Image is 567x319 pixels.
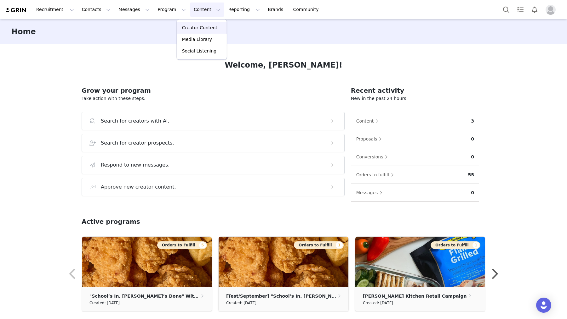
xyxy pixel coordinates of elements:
[226,293,338,300] p: [Test/September] "School’s In, [PERSON_NAME]’s Done" With [PERSON_NAME] Kitchen
[356,188,386,198] button: Messages
[468,172,474,178] p: 55
[546,5,556,15] img: placeholder-profile.jpg
[82,86,345,95] h2: Grow your program
[101,183,176,191] h3: Approve new creator content.
[182,36,212,43] p: Media Library
[190,3,224,17] button: Content
[182,48,217,54] p: Social Listening
[356,116,382,126] button: Content
[82,156,345,174] button: Respond to new messages.
[471,136,474,142] p: 0
[294,241,344,249] button: Orders to Fulfill1
[219,237,348,287] img: d83c45ea-72f7-49d1-9d13-0bd57204991d.jpg
[182,25,217,31] p: Creator Content
[82,237,212,287] img: d83c45ea-72f7-49d1-9d13-0bd57204991d.jpg
[499,3,513,17] button: Search
[351,95,479,102] p: New in the past 24 hours:
[351,86,479,95] h2: Recent activity
[115,3,153,17] button: Messages
[101,161,170,169] h3: Respond to new messages.
[431,241,480,249] button: Orders to Fulfill1
[355,237,485,287] img: 91bbeff2-0c04-482d-ae6e-8c993736672a.jpg
[363,300,393,306] small: Created: [DATE]
[513,3,527,17] a: Tasks
[154,3,190,17] button: Program
[356,152,391,162] button: Conversions
[289,3,325,17] a: Community
[157,241,207,249] button: Orders to Fulfill5
[363,293,467,300] p: [PERSON_NAME] Kitchen Retail Campaign
[89,300,120,306] small: Created: [DATE]
[82,95,345,102] p: Take action with these steps:
[471,118,474,124] p: 3
[226,300,256,306] small: Created: [DATE]
[5,7,27,13] img: grin logo
[89,293,200,300] p: "School’s In, [PERSON_NAME]’s Done" With [PERSON_NAME] Kitchen
[82,134,345,152] button: Search for creator prospects.
[225,59,342,71] h1: Welcome, [PERSON_NAME]!
[542,5,562,15] button: Profile
[82,112,345,130] button: Search for creators with AI.
[82,178,345,196] button: Approve new creator content.
[471,190,474,196] p: 0
[32,3,78,17] button: Recruitment
[101,117,169,125] h3: Search for creators with AI.
[356,134,385,144] button: Proposals
[11,26,36,37] h3: Home
[356,170,397,180] button: Orders to fulfill
[82,217,140,226] h2: Active programs
[264,3,289,17] a: Brands
[101,139,174,147] h3: Search for creator prospects.
[471,154,474,160] p: 0
[536,298,551,313] div: Open Intercom Messenger
[225,3,264,17] button: Reporting
[528,3,541,17] button: Notifications
[78,3,114,17] button: Contacts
